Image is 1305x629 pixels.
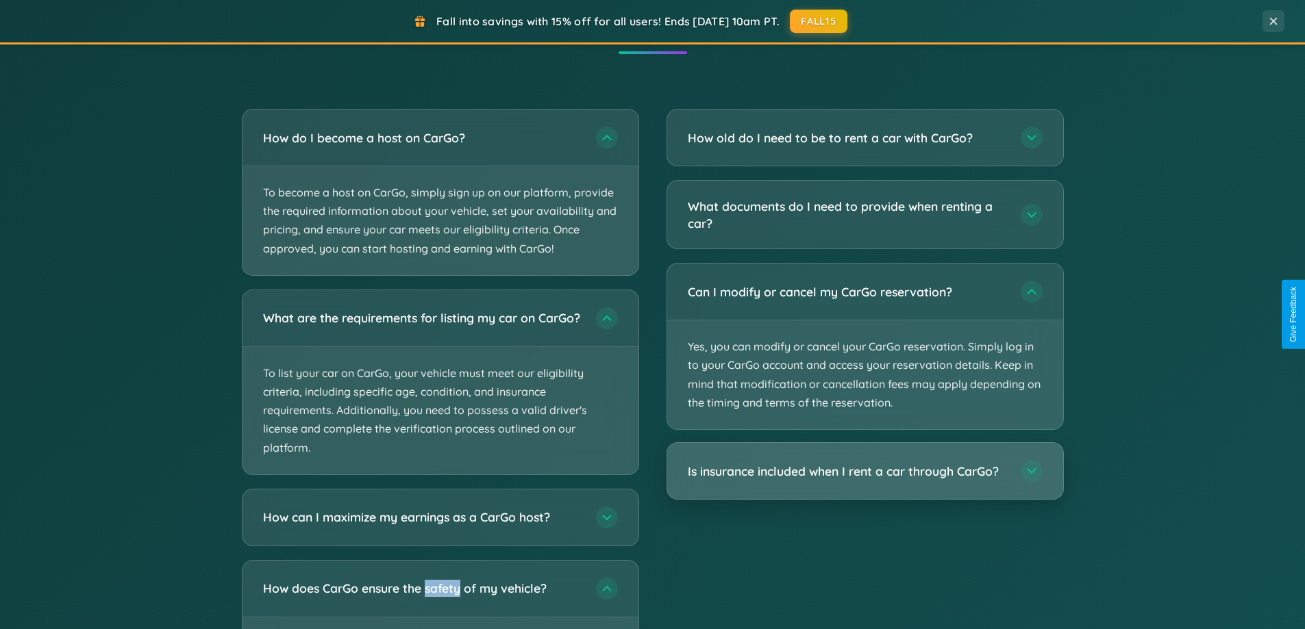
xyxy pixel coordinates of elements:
[1289,287,1298,342] div: Give Feedback
[436,14,780,28] span: Fall into savings with 15% off for all users! Ends [DATE] 10am PT.
[243,347,638,474] p: To list your car on CarGo, your vehicle must meet our eligibility criteria, including specific ag...
[263,129,582,146] h3: How do I become a host on CarGo?
[667,320,1063,429] p: Yes, you can modify or cancel your CarGo reservation. Simply log in to your CarGo account and acc...
[688,129,1007,146] h3: How old do I need to be to rent a car with CarGo?
[688,283,1007,300] h3: Can I modify or cancel my CarGo reservation?
[243,166,638,275] p: To become a host on CarGo, simply sign up on our platform, provide the required information about...
[263,309,582,326] h3: What are the requirements for listing my car on CarGo?
[688,463,1007,480] h3: Is insurance included when I rent a car through CarGo?
[790,10,847,33] button: FALL15
[688,198,1007,231] h3: What documents do I need to provide when renting a car?
[263,580,582,597] h3: How does CarGo ensure the safety of my vehicle?
[263,509,582,526] h3: How can I maximize my earnings as a CarGo host?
